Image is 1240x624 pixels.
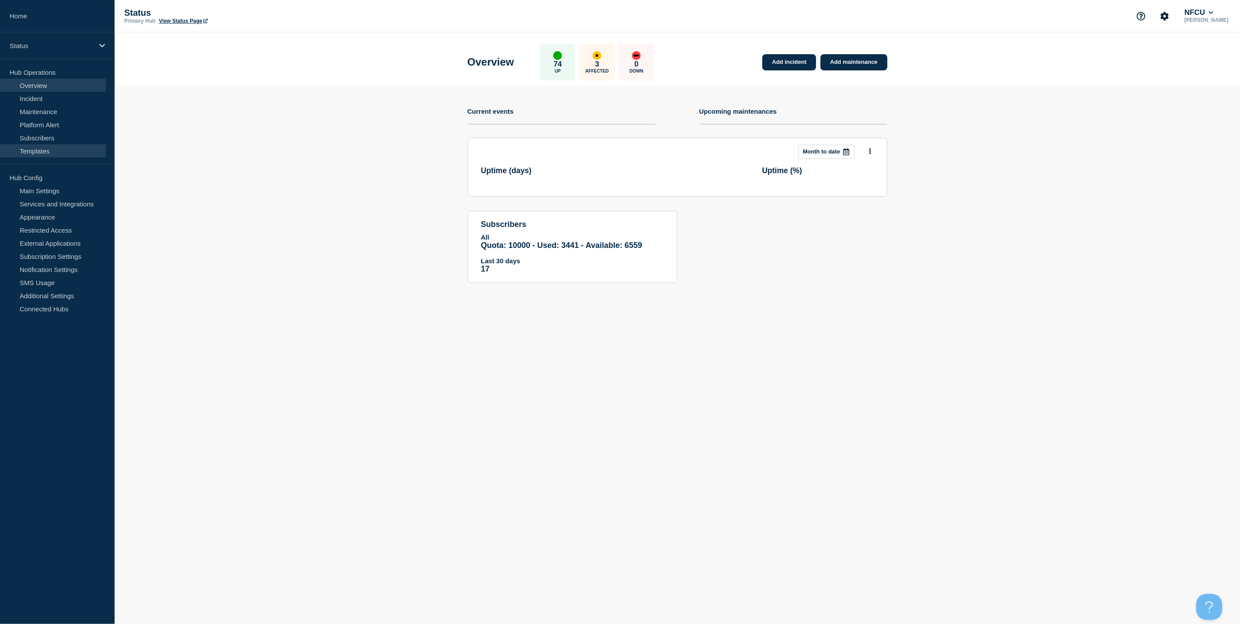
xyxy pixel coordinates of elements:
[798,145,855,159] button: Month to date
[803,148,840,155] p: Month to date
[1132,7,1150,25] button: Support
[554,60,562,69] p: 74
[481,257,664,265] p: Last 30 days
[629,69,643,73] p: Down
[468,56,514,68] h1: Overview
[1183,17,1230,23] p: [PERSON_NAME]
[481,265,664,274] p: 17
[481,234,664,241] p: All
[593,51,601,60] div: affected
[159,18,207,24] a: View Status Page
[124,8,299,18] p: Status
[821,54,887,70] a: Add maintenance
[481,241,643,250] span: Quota: 10000 - Used: 3441 - Available: 6559
[635,60,639,69] p: 0
[699,108,777,115] h4: Upcoming maintenances
[632,51,641,60] div: down
[586,69,609,73] p: Affected
[468,108,514,115] h4: Current events
[1183,8,1215,17] button: NFCU
[1156,7,1174,25] button: Account settings
[481,220,664,229] h4: subscribers
[1196,594,1223,620] iframe: Help Scout Beacon - Open
[762,54,816,70] a: Add incident
[10,42,94,49] p: Status
[762,166,874,175] h3: Uptime ( % )
[595,60,599,69] p: 3
[553,51,562,60] div: up
[124,18,155,24] p: Primary Hub
[481,166,593,175] h3: Uptime ( days )
[555,69,561,73] p: Up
